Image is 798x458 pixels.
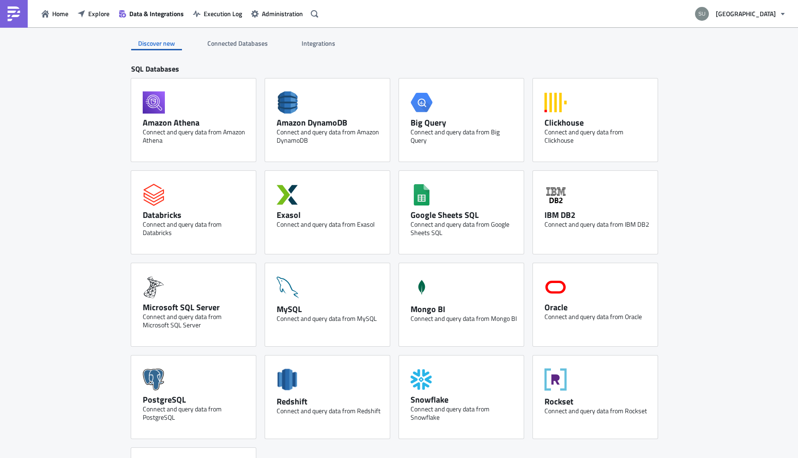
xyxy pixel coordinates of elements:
[277,396,383,407] div: Redshift
[143,394,249,405] div: PostgreSQL
[411,314,517,323] div: Connect and query data from Mongo BI
[411,405,517,422] div: Connect and query data from Snowflake
[544,210,651,220] div: IBM DB2
[88,9,109,18] span: Explore
[716,9,776,18] span: [GEOGRAPHIC_DATA]
[411,304,517,314] div: Mongo BI
[694,6,710,22] img: Avatar
[277,220,383,229] div: Connect and query data from Exasol
[277,407,383,415] div: Connect and query data from Redshift
[131,36,182,50] div: Discover new
[188,6,247,21] button: Execution Log
[131,64,667,78] div: SQL Databases
[544,220,651,229] div: Connect and query data from IBM DB2
[411,394,517,405] div: Snowflake
[544,117,651,128] div: Clickhouse
[277,128,383,145] div: Connect and query data from Amazon DynamoDB
[37,6,73,21] button: Home
[544,184,567,206] svg: IBM DB2
[544,128,651,145] div: Connect and query data from Clickhouse
[262,9,303,18] span: Administration
[143,117,249,128] div: Amazon Athena
[204,9,242,18] span: Execution Log
[143,405,249,422] div: Connect and query data from PostgreSQL
[277,117,383,128] div: Amazon DynamoDB
[114,6,188,21] button: Data & Integrations
[544,302,651,313] div: Oracle
[544,313,651,321] div: Connect and query data from Oracle
[143,128,249,145] div: Connect and query data from Amazon Athena
[689,4,791,24] button: [GEOGRAPHIC_DATA]
[143,220,249,237] div: Connect and query data from Databricks
[544,396,651,407] div: Rockset
[207,38,269,48] span: Connected Databases
[6,6,21,21] img: PushMetrics
[129,9,184,18] span: Data & Integrations
[302,38,337,48] span: Integrations
[73,6,114,21] button: Explore
[277,304,383,314] div: MySQL
[143,302,249,313] div: Microsoft SQL Server
[52,9,68,18] span: Home
[411,210,517,220] div: Google Sheets SQL
[411,117,517,128] div: Big Query
[277,314,383,323] div: Connect and query data from MySQL
[143,210,249,220] div: Databricks
[247,6,308,21] button: Administration
[143,313,249,329] div: Connect and query data from Microsoft SQL Server
[277,210,383,220] div: Exasol
[411,220,517,237] div: Connect and query data from Google Sheets SQL
[544,407,651,415] div: Connect and query data from Rockset
[411,128,517,145] div: Connect and query data from Big Query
